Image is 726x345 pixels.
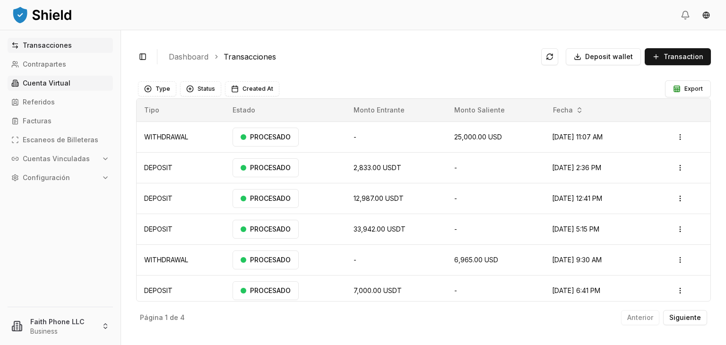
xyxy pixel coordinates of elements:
[447,99,545,121] th: Monto Saliente
[11,5,73,24] img: ShieldPay Logo
[138,81,176,96] button: Type
[346,99,446,121] th: Monto Entrante
[8,132,113,147] a: Escaneos de Billeteras
[585,52,633,61] span: Deposit wallet
[665,80,711,97] button: Export
[233,220,299,239] div: PROCESADO
[663,310,707,325] button: Siguiente
[23,80,70,86] p: Cuenta Virtual
[8,151,113,166] button: Cuentas Vinculadas
[140,314,163,321] p: Página
[454,164,457,172] span: -
[566,48,641,65] button: Deposit wallet
[233,281,299,300] div: PROCESADO
[454,133,502,141] span: 25,000.00 USD
[354,225,406,233] span: 33,942.00 USDT
[225,99,346,121] th: Estado
[242,85,273,93] span: Created At
[354,286,402,294] span: 7,000.00 USDT
[354,133,356,141] span: -
[552,225,599,233] span: [DATE] 5:15 PM
[233,158,299,177] div: PROCESADO
[137,183,225,214] td: DEPOSIT
[137,214,225,244] td: DEPOSIT
[137,121,225,152] td: WITHDRAWAL
[180,81,221,96] button: Status
[169,51,208,62] a: Dashboard
[137,244,225,275] td: WITHDRAWAL
[645,48,711,65] button: Transaction
[30,317,94,327] p: Faith Phone LLC
[23,42,72,49] p: Transacciones
[552,256,602,264] span: [DATE] 9:30 AM
[354,194,404,202] span: 12,987.00 USDT
[23,61,66,68] p: Contrapartes
[8,170,113,185] button: Configuración
[354,164,401,172] span: 2,833.00 USDT
[454,194,457,202] span: -
[23,174,70,181] p: Configuración
[454,286,457,294] span: -
[23,118,52,124] p: Facturas
[169,51,534,62] nav: breadcrumb
[552,133,603,141] span: [DATE] 11:07 AM
[225,81,279,96] button: Created At
[454,256,498,264] span: 6,965.00 USD
[8,57,113,72] a: Contrapartes
[137,99,225,121] th: Tipo
[4,311,117,341] button: Faith Phone LLCBusiness
[233,250,299,269] div: PROCESADO
[669,314,701,321] p: Siguiente
[170,314,178,321] p: de
[8,95,113,110] a: Referidos
[552,164,601,172] span: [DATE] 2:36 PM
[664,52,703,61] span: Transaction
[233,128,299,147] div: PROCESADO
[8,38,113,53] a: Transacciones
[180,314,185,321] p: 4
[8,76,113,91] a: Cuenta Virtual
[552,194,602,202] span: [DATE] 12:41 PM
[552,286,600,294] span: [DATE] 6:41 PM
[30,327,94,336] p: Business
[137,152,225,183] td: DEPOSIT
[454,225,457,233] span: -
[233,189,299,208] div: PROCESADO
[137,275,225,306] td: DEPOSIT
[23,99,55,105] p: Referidos
[23,137,98,143] p: Escaneos de Billeteras
[549,103,587,118] button: Fecha
[165,314,168,321] p: 1
[354,256,356,264] span: -
[23,155,90,162] p: Cuentas Vinculadas
[224,51,276,62] a: Transacciones
[8,113,113,129] a: Facturas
